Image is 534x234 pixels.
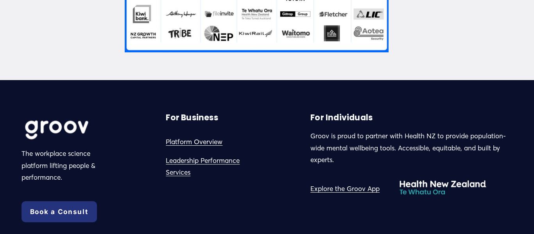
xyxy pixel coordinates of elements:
[166,155,265,179] a: Leadership Performance Services
[22,148,100,184] p: The workplace science platform lifting people & performance.
[166,112,218,123] strong: For Business
[310,112,373,123] strong: For Individuals
[166,136,222,148] a: Platform Overview
[22,201,97,222] a: Book a Consult
[310,183,380,195] a: Explore the Groov App
[310,130,512,166] p: Groov is proud to partner with Health NZ to provide population-wide mental wellbeing tools. Acces...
